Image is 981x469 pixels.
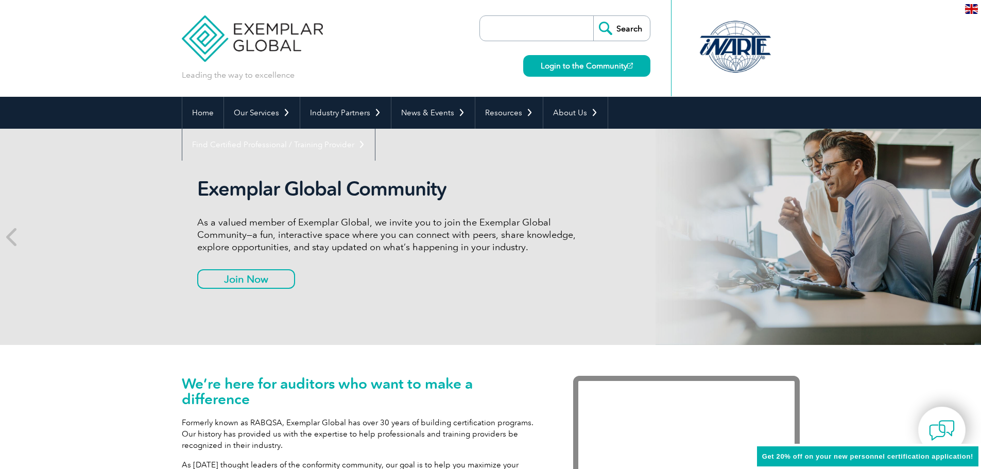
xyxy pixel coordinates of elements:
[197,269,295,289] a: Join Now
[224,97,300,129] a: Our Services
[182,129,375,161] a: Find Certified Professional / Training Provider
[182,376,542,407] h1: We’re here for auditors who want to make a difference
[593,16,650,41] input: Search
[523,55,650,77] a: Login to the Community
[182,70,295,81] p: Leading the way to excellence
[197,216,583,253] p: As a valued member of Exemplar Global, we invite you to join the Exemplar Global Community—a fun,...
[965,4,978,14] img: en
[627,63,633,68] img: open_square.png
[182,97,223,129] a: Home
[475,97,543,129] a: Resources
[300,97,391,129] a: Industry Partners
[762,453,973,460] span: Get 20% off on your new personnel certification application!
[391,97,475,129] a: News & Events
[543,97,608,129] a: About Us
[182,417,542,451] p: Formerly known as RABQSA, Exemplar Global has over 30 years of building certification programs. O...
[197,177,583,201] h2: Exemplar Global Community
[929,418,955,443] img: contact-chat.png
